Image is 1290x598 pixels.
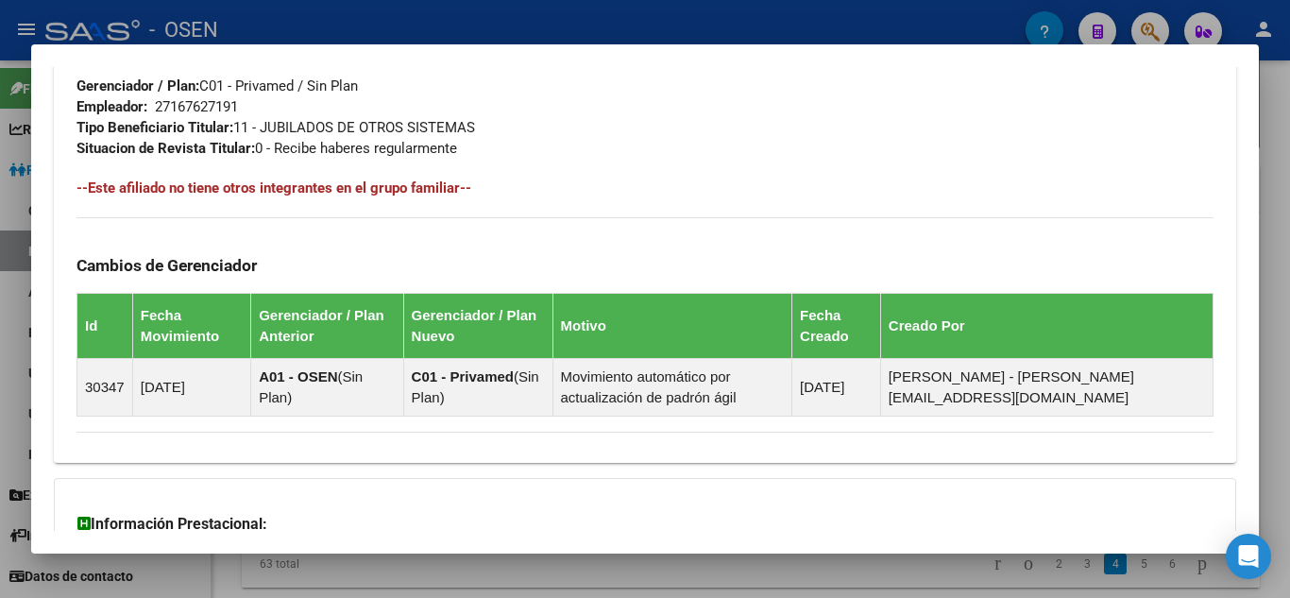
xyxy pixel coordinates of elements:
[792,358,881,416] td: [DATE]
[77,358,133,416] td: 30347
[76,140,457,157] span: 0 - Recibe haberes regularmente
[251,358,403,416] td: ( )
[132,293,250,358] th: Fecha Movimiento
[76,178,1214,198] h4: --Este afiliado no tiene otros integrantes en el grupo familiar--
[880,293,1213,358] th: Creado Por
[76,77,358,94] span: C01 - Privamed / Sin Plan
[403,293,552,358] th: Gerenciador / Plan Nuevo
[76,119,475,136] span: 11 - JUBILADOS DE OTROS SISTEMAS
[403,358,552,416] td: ( )
[77,513,1213,536] h3: Información Prestacional:
[76,140,255,157] strong: Situacion de Revista Titular:
[132,358,250,416] td: [DATE]
[76,98,147,115] strong: Empleador:
[552,358,792,416] td: Movimiento automático por actualización de padrón ágil
[76,255,1214,276] h3: Cambios de Gerenciador
[880,358,1213,416] td: [PERSON_NAME] - [PERSON_NAME][EMAIL_ADDRESS][DOMAIN_NAME]
[412,368,539,405] span: Sin Plan
[259,368,363,405] span: Sin Plan
[155,96,238,117] div: 27167627191
[76,77,199,94] strong: Gerenciador / Plan:
[1226,534,1271,579] div: Open Intercom Messenger
[76,119,233,136] strong: Tipo Beneficiario Titular:
[251,293,403,358] th: Gerenciador / Plan Anterior
[259,368,337,384] strong: A01 - OSEN
[77,293,133,358] th: Id
[792,293,881,358] th: Fecha Creado
[552,293,792,358] th: Motivo
[412,368,514,384] strong: C01 - Privamed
